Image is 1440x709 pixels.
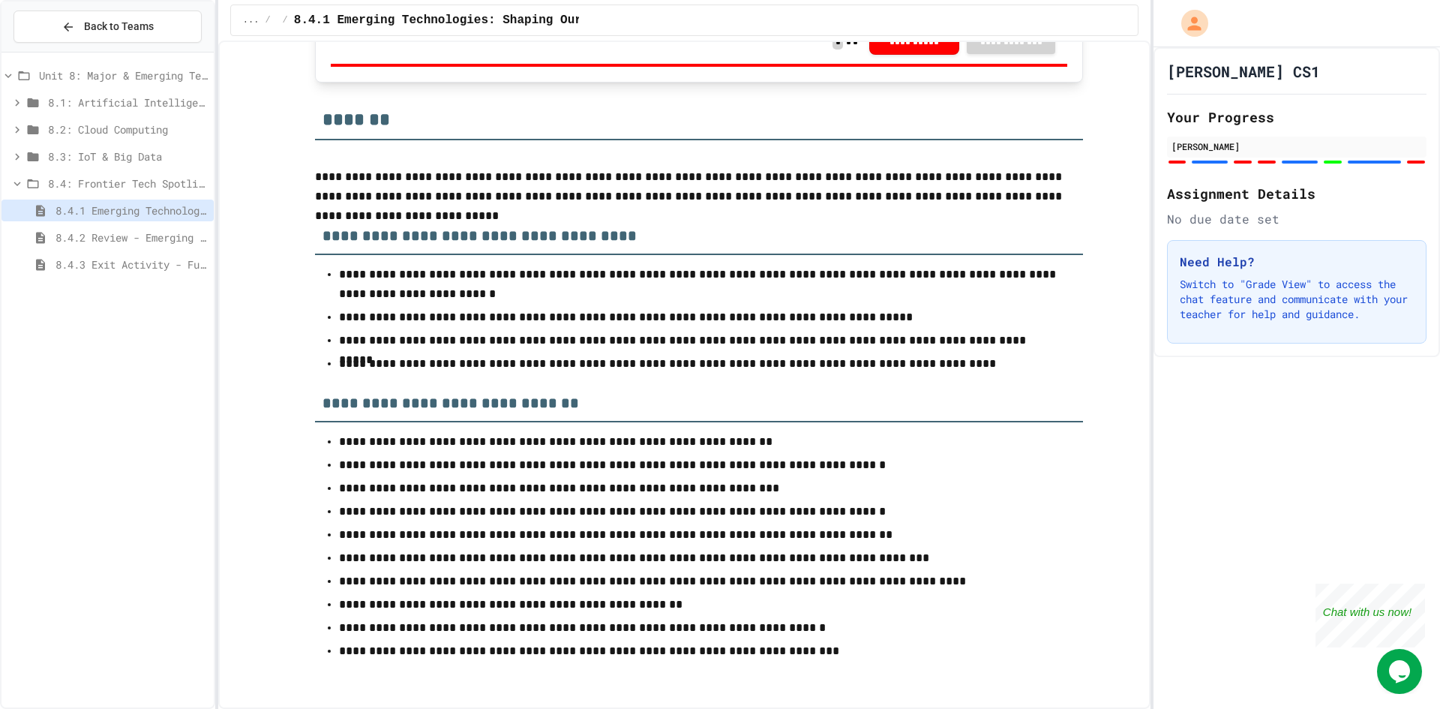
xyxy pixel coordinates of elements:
span: 8.4.2 Review - Emerging Technologies: Shaping Our Digital Future [55,230,208,245]
span: 8.4.1 Emerging Technologies: Shaping Our Digital Future [294,11,690,29]
span: ... [243,14,259,26]
span: 8.1: Artificial Intelligence Basics [48,95,208,110]
div: No due date set [1167,210,1426,228]
span: 8.4.1 Emerging Technologies: Shaping Our Digital Future [55,203,208,218]
h1: [PERSON_NAME] CS1 [1167,61,1320,82]
div: [PERSON_NAME] [1171,140,1422,153]
iframe: chat widget [1377,649,1425,694]
span: Unit 8: Major & Emerging Technologies [39,68,208,83]
span: 8.4: Frontier Tech Spotlight [48,176,208,191]
iframe: chat widget [1315,584,1425,647]
span: Back to Teams [84,19,154,35]
span: 8.3: IoT & Big Data [48,149,208,164]
span: 8.2: Cloud Computing [48,122,208,137]
h3: Need Help? [1180,253,1414,271]
p: Switch to "Grade View" to access the chat feature and communicate with your teacher for help and ... [1180,277,1414,322]
div: My Account [1165,6,1212,41]
button: Back to Teams [13,11,202,43]
span: / [265,14,270,26]
span: 8.4.3 Exit Activity - Future Tech Challenge [55,257,208,272]
span: / [283,14,288,26]
h2: Your Progress [1167,107,1426,128]
h2: Assignment Details [1167,183,1426,204]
